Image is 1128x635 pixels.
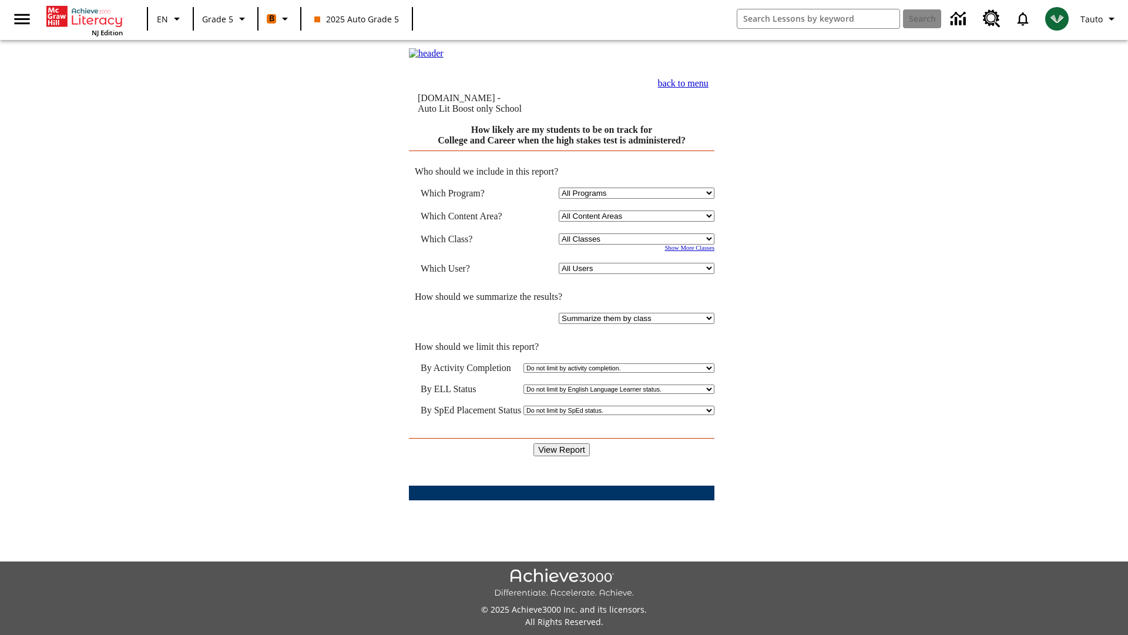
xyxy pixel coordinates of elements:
[421,384,521,395] td: By ELL Status
[157,13,168,25] span: EN
[5,2,39,36] button: Open side menu
[1008,4,1038,34] a: Notifications
[409,342,714,352] td: How should we limit this report?
[409,48,444,59] img: header
[1080,13,1103,25] span: Tauto
[1076,8,1123,29] button: Profile/Settings
[152,8,189,29] button: Language: EN, Select a language
[418,103,522,113] nobr: Auto Lit Boost only School
[421,363,521,373] td: By Activity Completion
[46,4,123,37] div: Home
[737,9,899,28] input: search field
[197,8,254,29] button: Grade: Grade 5, Select a grade
[658,78,709,88] a: back to menu
[421,233,519,245] td: Which Class?
[409,292,714,302] td: How should we summarize the results?
[314,13,399,25] span: 2025 Auto Grade 5
[421,188,519,199] td: Which Program?
[418,93,597,114] td: [DOMAIN_NAME] -
[1045,7,1069,31] img: avatar image
[533,443,590,456] input: View Report
[421,405,521,416] td: By SpEd Placement Status
[262,8,297,29] button: Boost Class color is orange. Change class color
[494,569,634,599] img: Achieve3000 Differentiate Accelerate Achieve
[269,11,274,26] span: B
[92,28,123,37] span: NJ Edition
[976,3,1008,35] a: Resource Center, Will open in new tab
[944,3,976,35] a: Data Center
[202,13,233,25] span: Grade 5
[438,125,686,145] a: How likely are my students to be on track for College and Career when the high stakes test is adm...
[421,263,519,274] td: Which User?
[421,211,502,221] nobr: Which Content Area?
[409,166,714,177] td: Who should we include in this report?
[1038,4,1076,34] button: Select a new avatar
[664,245,714,251] a: Show More Classes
